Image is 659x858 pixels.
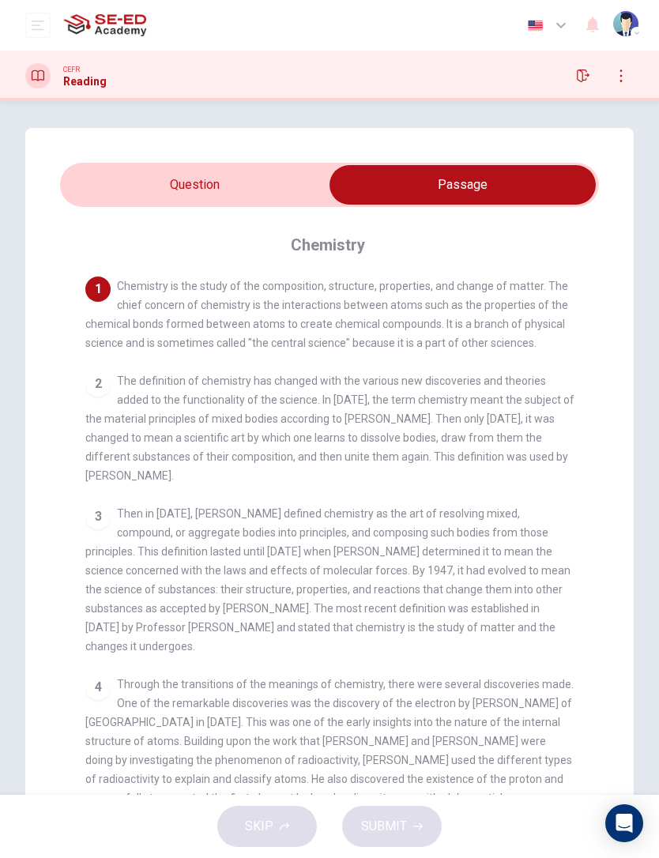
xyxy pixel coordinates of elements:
[85,678,574,804] span: Through the transitions of the meanings of chemistry, there were several discoveries made. One of...
[85,280,568,349] span: Chemistry is the study of the composition, structure, properties, and change of matter. The chief...
[85,507,571,653] span: Then in [DATE], [PERSON_NAME] defined chemistry as the art of resolving mixed, compound, or aggre...
[85,504,111,529] div: 3
[613,11,638,36] img: Profile picture
[605,804,643,842] div: Open Intercom Messenger
[63,75,107,88] h1: Reading
[85,374,574,482] span: The definition of chemistry has changed with the various new discoveries and theories added to th...
[25,13,51,38] button: open mobile menu
[63,64,80,75] span: CEFR
[63,9,146,41] img: SE-ED Academy logo
[291,232,365,258] h4: Chemistry
[85,277,111,302] div: 1
[525,20,545,32] img: en
[85,675,111,700] div: 4
[85,371,111,397] div: 2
